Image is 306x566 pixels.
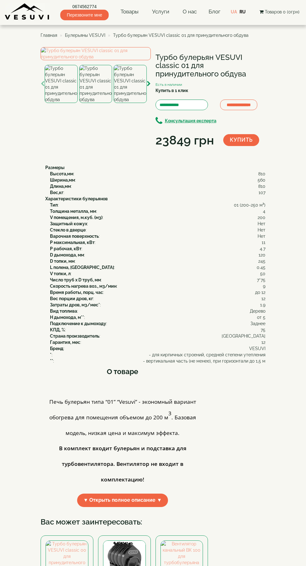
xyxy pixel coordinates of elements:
b: Вид топлива [50,309,77,314]
b: Варочная поверхность [50,234,99,239]
a: RU [239,9,246,14]
b: Размеры [45,165,65,170]
b: Гарантия, мес [50,340,80,345]
a: UA [231,9,237,14]
b: КПД, % [50,327,65,332]
span: Турбо булерьян VESUVI classic 01 для принудительного обдува [113,33,249,38]
span: 12 [261,339,265,345]
span: Дерево [250,308,265,314]
b: Тип [50,202,58,207]
b: V помещения, м.куб. (м3) [50,215,102,220]
div: : [50,183,265,189]
b: H дымохода, м** [50,315,84,320]
span: 11 [262,239,265,246]
b: Подключение к дымоходу [50,321,106,326]
b: D топки, мм [50,259,75,264]
div: : [50,352,265,358]
span: Перезвоните мне [60,10,109,20]
div: : [50,189,265,196]
span: 75 [261,327,265,333]
span: 50 [260,271,265,277]
b: Вес порции дров, кг [50,296,93,301]
span: 810 [258,183,265,189]
span: 3 [168,409,171,417]
span: до 12 [255,289,265,295]
small: Есть в наличии [155,82,182,87]
span: 245 [258,258,265,264]
img: Турбо булерьян VESUVI classic 01 для принудительного обдува [114,65,147,103]
span: ▼ Открыть полное описание ▼ [77,494,168,507]
div: : [50,233,265,239]
a: Булерьяны VESUVI [65,33,105,38]
div: : [50,239,265,246]
b: Страна производитель [50,334,99,339]
img: Турбо булерьян VESUVI classic 01 для принудительного обдува [41,47,151,60]
a: Товары [119,5,140,19]
div: : [50,289,265,295]
b: D дымохода, мм [50,252,84,257]
div: : [50,258,265,264]
b: Вес,кг [50,190,63,195]
span: - для кирпичных строений, средней степени утепления [149,352,265,358]
a: О нас [181,5,198,19]
label: Купить в 1 клик [155,87,188,94]
span: 200 [258,214,265,221]
img: Турбо булерьян VESUVI classic 01 для принудительного обдува [45,65,78,103]
b: P рабочая, кВт [50,246,81,251]
div: : [50,333,265,339]
div: : [50,271,265,277]
b: Ширина,мм [50,178,75,183]
div: : [50,345,265,352]
button: Товаров 0 (0грн) [258,8,301,15]
div: : [50,264,265,271]
b: Стекло в дверце [50,227,86,232]
div: : [50,202,265,208]
div: : [50,221,265,227]
div: : [50,327,265,333]
b: Время работы, порц. час [50,290,103,295]
img: Турбо булерьян VESUVI classic 01 для принудительного обдува [79,65,112,103]
span: 0.45 [257,264,265,271]
span: 560 [258,177,265,183]
b: Число труб x D труб, мм [50,277,101,282]
b: Длина,мм [50,184,71,189]
b: Защитный кожух [50,221,87,226]
span: 810 [258,171,265,177]
span: Товаров 0 (0грн) [265,9,299,14]
span: 9 [263,283,265,289]
div: 23849 грн [155,131,214,149]
div: : [50,252,265,258]
span: О товаре [107,368,138,376]
div: : [50,208,265,214]
span: VESUVI [249,345,265,352]
div: : [50,227,265,233]
span: 4.7 [260,246,265,252]
span: В комплект входит булерьян и подставка для турбовентилятора. Вентилятор не входит в комплектацию! [59,444,188,483]
span: . Базовая модель, низкая цена и максимум эффекта. [66,413,198,437]
span: Нет [258,233,265,239]
span: Нет [258,221,265,227]
img: content [5,3,50,20]
span: - вертикальная часть (не менее), при горизонтали до 1,5 м [143,358,265,364]
span: 1.9 [260,302,265,308]
div: : [50,214,265,221]
div: : [50,320,265,327]
span: 4 [263,208,265,214]
b: Бренд [50,346,63,351]
b: Характеристики булерьянов [45,196,108,201]
a: Блог [209,8,220,15]
b: Высота,мм [50,171,73,176]
span: 12 [261,295,265,302]
b: Консультация експерта [165,118,216,123]
div: : [50,283,265,289]
span: Главная [41,33,57,38]
div: : [50,339,265,345]
b: V топки, л [50,271,71,276]
div: : [50,246,265,252]
b: Скорость нагрева воз., м3/мин [50,284,116,289]
b: P максимальная, кВт [50,240,95,245]
div: : [50,177,265,183]
span: [GEOGRAPHIC_DATA] [222,333,265,339]
div: : [50,302,265,308]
